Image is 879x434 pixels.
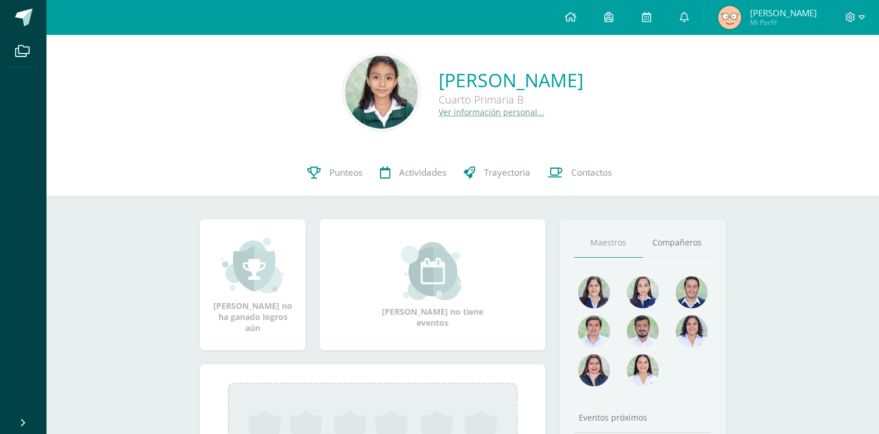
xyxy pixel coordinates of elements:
a: Maestros [574,228,643,258]
img: e88866c1a8bf4b3153ff9c6787b2a6b2.png [627,354,659,386]
a: [PERSON_NAME] [439,67,583,93]
div: Cuarto Primaria B [439,93,583,106]
div: [PERSON_NAME] no tiene eventos [375,242,491,328]
a: Actividades [371,150,455,196]
a: Ver información personal... [439,106,544,118]
img: e0582db7cc524a9960c08d03de9ec803.png [627,276,659,308]
a: Punteos [299,150,371,196]
div: [PERSON_NAME] no ha ganado logros aún [211,236,294,333]
img: event_small.png [401,242,464,300]
a: Contactos [539,150,620,196]
span: Mi Perfil [750,17,817,27]
a: Trayectoria [455,150,539,196]
span: Contactos [571,166,612,179]
img: e3394e7adb7c8ac64a4cac27f35e8a2d.png [676,276,708,308]
img: 622beff7da537a3f0b3c15e5b2b9eed9.png [578,276,610,308]
div: Eventos próximos [574,412,711,423]
span: Actividades [399,166,446,179]
img: f8b55140b859eea0e6cbc53aeb330ca8.png [345,56,418,129]
span: Trayectoria [484,166,530,179]
img: 74e021dbc1333a55a6a6352084f0f183.png [676,315,708,347]
span: Punteos [329,166,363,179]
img: f0af4734c025b990c12c69d07632b04a.png [578,315,610,347]
a: Compañeros [643,228,711,258]
img: achievement_small.png [221,236,285,294]
img: e8145fb8147ff3cbb1da20ea6e8d2af7.png [718,6,741,29]
span: [PERSON_NAME] [750,7,817,19]
img: 59227928e3dac575fdf63e669d788b56.png [578,354,610,386]
img: 54c759e5b9bb94252904e19d2c113a42.png [627,315,659,347]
